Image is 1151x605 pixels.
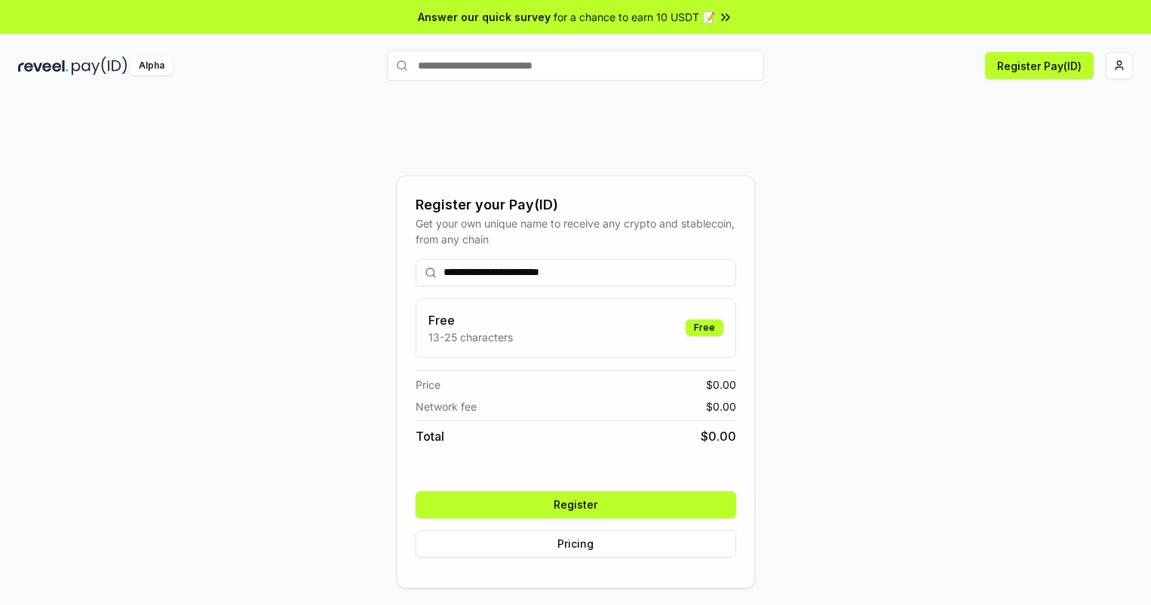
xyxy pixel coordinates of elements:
[701,427,736,445] span: $ 0.00
[706,377,736,393] span: $ 0.00
[416,530,736,558] button: Pricing
[416,194,736,215] div: Register your Pay(ID)
[416,215,736,247] div: Get your own unique name to receive any crypto and stablecoin, from any chain
[554,9,715,25] span: for a chance to earn 10 USDT 📝
[428,311,513,329] h3: Free
[18,57,69,75] img: reveel_dark
[416,377,440,393] span: Price
[130,57,173,75] div: Alpha
[72,57,127,75] img: pay_id
[418,9,551,25] span: Answer our quick survey
[428,329,513,345] p: 13-25 characters
[985,52,1094,79] button: Register Pay(ID)
[686,319,723,336] div: Free
[416,427,444,445] span: Total
[706,399,736,414] span: $ 0.00
[416,491,736,518] button: Register
[416,399,477,414] span: Network fee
